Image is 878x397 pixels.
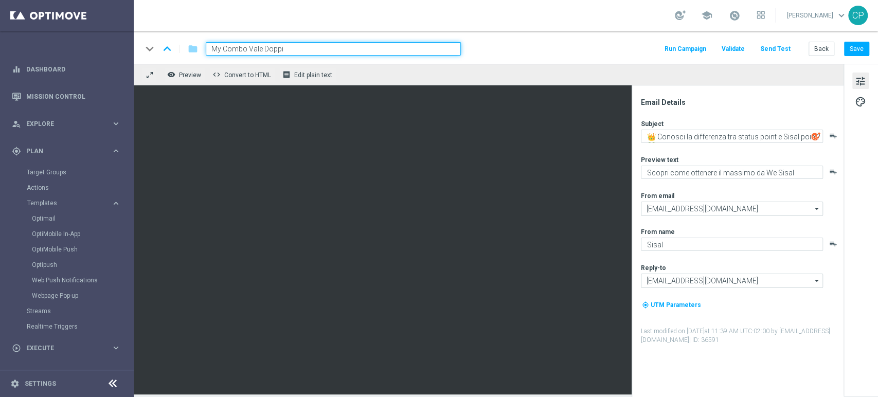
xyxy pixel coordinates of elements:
span: Preview [179,71,201,79]
span: code [212,70,221,79]
a: Web Push Notifications [32,276,107,284]
button: equalizer Dashboard [11,65,121,74]
div: Web Push Notifications [32,273,133,288]
div: Execute [12,344,111,353]
span: UTM Parameters [651,301,701,309]
i: play_circle_outline [12,344,21,353]
label: Subject [641,120,664,128]
span: Edit plain text [294,71,332,79]
label: Preview text [641,156,678,164]
i: settings [10,379,20,388]
span: Templates [27,200,101,206]
i: folder [188,43,198,55]
input: Enter a unique template name [206,42,461,56]
span: palette [855,95,866,109]
button: remove_red_eye Preview [165,68,206,81]
i: receipt [282,70,291,79]
i: keyboard_arrow_right [111,199,121,208]
div: Optipush [32,257,133,273]
div: Streams [27,303,133,319]
span: Validate [722,45,745,52]
a: Optimail [32,214,107,223]
i: arrow_drop_down [812,202,822,215]
div: Templates [27,195,133,303]
button: my_location UTM Parameters [641,299,702,311]
span: | ID: 36591 [689,336,719,344]
i: keyboard_arrow_right [111,119,121,129]
div: CP [848,6,868,25]
div: Webpage Pop-up [32,288,133,303]
i: keyboard_arrow_right [111,146,121,156]
label: From name [641,228,675,236]
span: tune [855,75,866,88]
button: folder [187,41,199,57]
i: keyboard_arrow_right [111,343,121,353]
div: Plan [12,147,111,156]
button: code Convert to HTML [210,68,276,81]
a: Mission Control [26,83,121,110]
span: keyboard_arrow_down [836,10,847,21]
label: From email [641,192,674,200]
span: Explore [26,121,111,127]
a: Target Groups [27,168,107,176]
a: Actions [27,184,107,192]
div: Mission Control [12,83,121,110]
a: Streams [27,307,107,315]
i: gps_fixed [12,147,21,156]
label: Reply-to [641,264,666,272]
div: Email Details [641,98,843,107]
button: playlist_add [829,168,837,176]
div: OptiMobile In-App [32,226,133,242]
span: Convert to HTML [224,71,271,79]
button: tune [852,73,869,89]
div: Optimail [32,211,133,226]
button: Run Campaign [663,42,708,56]
a: [PERSON_NAME]keyboard_arrow_down [786,8,848,23]
a: Settings [25,381,56,387]
div: Target Groups [27,165,133,180]
a: OptiMobile Push [32,245,107,254]
span: Plan [26,148,111,154]
i: person_search [12,119,21,129]
i: my_location [642,301,649,309]
button: Send Test [759,42,792,56]
button: Save [844,42,869,56]
button: receipt Edit plain text [280,68,337,81]
label: Last modified on [DATE] at 11:39 AM UTC-02:00 by [EMAIL_ADDRESS][DOMAIN_NAME] [641,327,843,345]
button: Templates keyboard_arrow_right [27,199,121,207]
input: Select [641,202,823,216]
button: Validate [720,42,746,56]
div: Templates [27,200,111,206]
a: Optipush [32,261,107,269]
button: playlist_add [829,132,837,140]
div: Actions [27,180,133,195]
div: Explore [12,119,111,129]
img: optiGenie.svg [811,132,820,141]
button: play_circle_outline Execute keyboard_arrow_right [11,344,121,352]
button: palette [852,93,869,110]
span: Execute [26,345,111,351]
i: equalizer [12,65,21,74]
a: Dashboard [26,56,121,83]
a: Realtime Triggers [27,322,107,331]
a: OptiMobile In-App [32,230,107,238]
button: Mission Control [11,93,121,101]
div: OptiMobile Push [32,242,133,257]
button: gps_fixed Plan keyboard_arrow_right [11,147,121,155]
i: remove_red_eye [167,70,175,79]
div: Realtime Triggers [27,319,133,334]
button: Back [809,42,834,56]
a: Webpage Pop-up [32,292,107,300]
button: person_search Explore keyboard_arrow_right [11,120,121,128]
button: playlist_add [829,240,837,248]
div: Dashboard [12,56,121,83]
